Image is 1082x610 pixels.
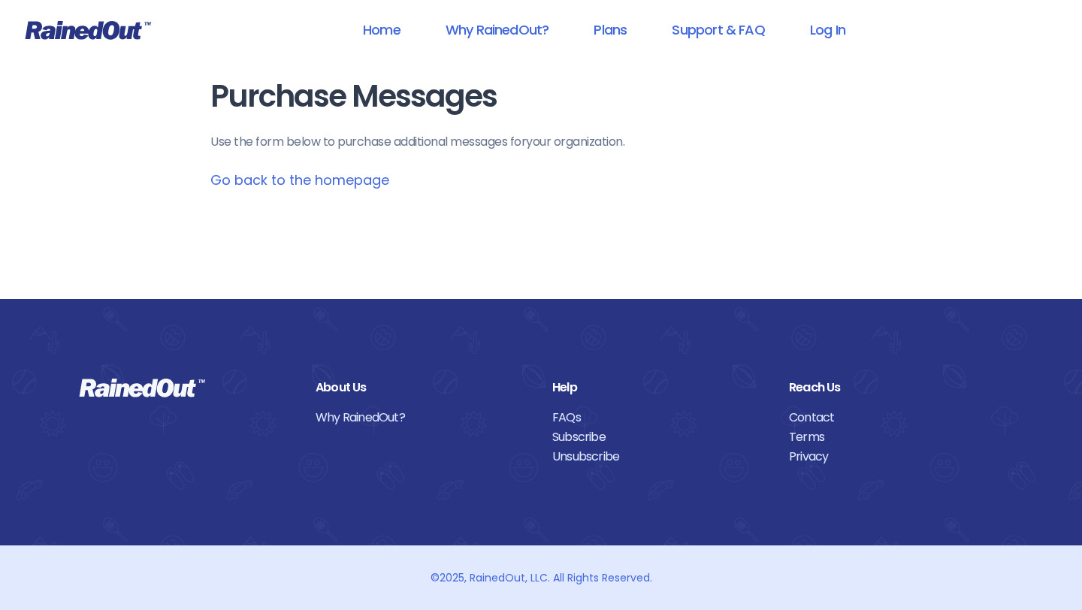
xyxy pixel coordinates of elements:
[574,13,646,47] a: Plans
[316,378,530,397] div: About Us
[316,408,530,427] a: Why RainedOut?
[789,378,1003,397] div: Reach Us
[552,447,766,467] a: Unsubscribe
[789,447,1003,467] a: Privacy
[552,408,766,427] a: FAQs
[652,13,784,47] a: Support & FAQ
[210,171,389,189] a: Go back to the homepage
[426,13,569,47] a: Why RainedOut?
[552,427,766,447] a: Subscribe
[790,13,865,47] a: Log In
[789,427,1003,447] a: Terms
[210,80,872,113] h1: Purchase Messages
[343,13,420,47] a: Home
[552,378,766,397] div: Help
[210,133,872,151] p: Use the form below to purchase additional messages for your organization .
[789,408,1003,427] a: Contact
